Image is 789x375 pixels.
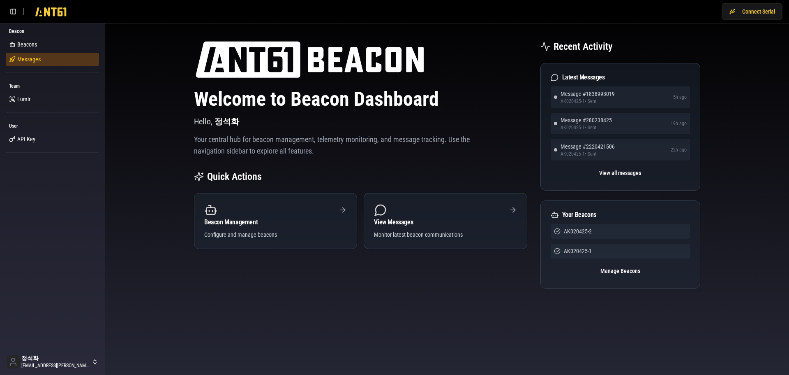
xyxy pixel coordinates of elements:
[374,219,517,226] div: View Messages
[6,119,99,133] div: User
[6,93,99,106] a: Lumir
[6,133,99,146] a: API Key
[6,79,99,93] div: Team
[551,211,690,219] div: Your Beacons
[204,231,347,239] div: Configure and manage beacons
[6,25,99,38] div: Beacon
[722,3,782,20] button: Connect Serial
[21,355,90,362] span: 정석화
[17,95,30,103] span: Lumir
[204,219,347,226] div: Beacon Management
[3,352,102,372] button: 정석화[EMAIL_ADDRESS][PERSON_NAME][DOMAIN_NAME]
[6,38,99,51] a: Beacons
[561,98,615,105] span: AK020425-1 • Sent
[561,151,615,157] span: AK020425-1 • Sent
[551,165,690,180] button: View all messages
[561,124,612,131] span: AK020425-1 • Sent
[194,134,470,157] p: Your central hub for beacon management, telemetry monitoring, and message tracking. Use the navig...
[17,40,37,49] span: Beacons
[671,120,687,127] span: 19h ago
[554,40,613,53] h2: Recent Activity
[564,227,592,235] span: AK020425-2
[561,90,615,98] span: Message # 1838993019
[551,263,690,278] button: Manage Beacons
[673,94,687,100] span: 5h ago
[671,147,687,153] span: 22h ago
[561,142,615,151] span: Message # 2220421506
[564,247,592,255] span: AK020425-1
[561,116,612,124] span: Message # 280238425
[6,53,99,66] a: Messages
[215,116,239,126] span: 정석화
[21,362,90,369] span: [EMAIL_ADDRESS][PERSON_NAME][DOMAIN_NAME]
[194,116,527,127] p: Hello,
[194,89,527,109] h1: Welcome to Beacon Dashboard
[551,73,690,82] div: Latest Messages
[374,231,517,239] div: Monitor latest beacon communications
[194,40,425,79] img: ANT61 logo
[17,55,41,63] span: Messages
[17,135,35,143] span: API Key
[207,170,262,183] h2: Quick Actions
